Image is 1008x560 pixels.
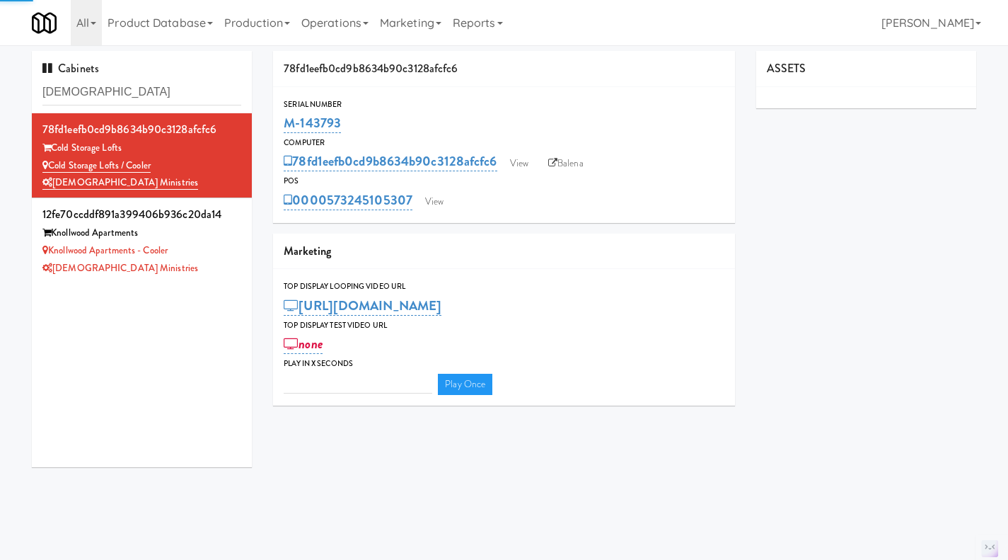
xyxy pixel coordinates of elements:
[42,176,198,190] a: [DEMOGRAPHIC_DATA] Ministries
[32,113,252,198] li: 78fd1eefb0cd9b8634b90c3128afcfc6Cold Storage Lofts Cold Storage Lofts / Cooler[DEMOGRAPHIC_DATA] ...
[42,60,99,76] span: Cabinets
[284,174,724,188] div: POS
[284,319,724,333] div: Top Display Test Video Url
[42,159,151,173] a: Cold Storage Lofts / Cooler
[284,190,412,210] a: 0000573245105307
[438,374,492,395] a: Play Once
[284,152,497,171] a: 78fd1eefb0cd9b8634b90c3128afcfc6
[284,243,331,259] span: Marketing
[284,113,341,133] a: M-143793
[284,357,724,371] div: Play in X seconds
[541,153,591,174] a: Balena
[767,60,806,76] span: ASSETS
[42,139,241,157] div: Cold Storage Lofts
[503,153,535,174] a: View
[42,261,198,275] a: [DEMOGRAPHIC_DATA] Ministries
[284,280,724,294] div: Top Display Looping Video Url
[42,244,168,257] a: Knollwood Apartments - Cooler
[42,119,241,140] div: 78fd1eefb0cd9b8634b90c3128afcfc6
[42,204,241,225] div: 12fe70ccddf891a399406b936c20da14
[32,11,57,35] img: Micromart
[273,51,735,87] div: 78fd1eefb0cd9b8634b90c3128afcfc6
[418,191,451,212] a: View
[284,296,441,316] a: [URL][DOMAIN_NAME]
[284,136,724,150] div: Computer
[42,79,241,105] input: Search cabinets
[284,334,323,354] a: none
[42,224,241,242] div: Knollwood Apartments
[32,198,252,282] li: 12fe70ccddf891a399406b936c20da14Knollwood Apartments Knollwood Apartments - Cooler[DEMOGRAPHIC_DA...
[284,98,724,112] div: Serial Number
